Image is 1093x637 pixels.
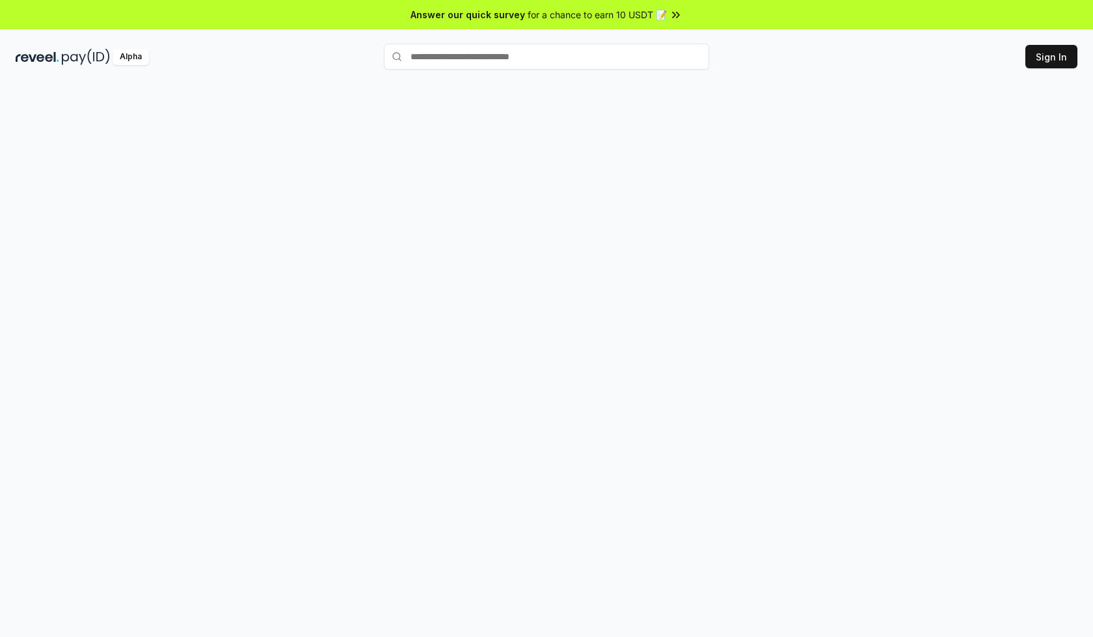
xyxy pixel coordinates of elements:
[1025,45,1077,68] button: Sign In
[16,49,59,65] img: reveel_dark
[411,8,525,21] span: Answer our quick survey
[113,49,149,65] div: Alpha
[528,8,667,21] span: for a chance to earn 10 USDT 📝
[62,49,110,65] img: pay_id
